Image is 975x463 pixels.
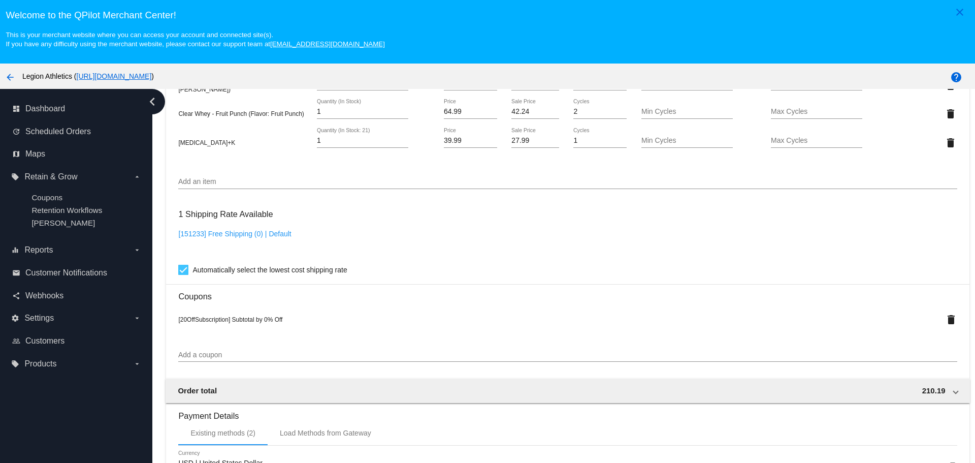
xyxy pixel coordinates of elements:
[178,203,273,225] h3: 1 Shipping Rate Available
[77,72,152,80] a: [URL][DOMAIN_NAME]
[771,137,862,145] input: Max Cycles
[12,265,141,281] a: email Customer Notifications
[945,108,957,120] mat-icon: delete
[178,139,235,146] span: [MEDICAL_DATA]+K
[178,386,217,395] span: Order total
[950,71,962,83] mat-icon: help
[178,404,957,421] h3: Payment Details
[24,245,53,255] span: Reports
[12,288,141,304] a: share Webhooks
[444,108,497,116] input: Price
[317,108,408,116] input: Quantity (In Stock)
[24,314,54,323] span: Settings
[31,206,102,214] a: Retention Workflows
[25,149,45,159] span: Maps
[12,128,20,136] i: update
[24,172,77,181] span: Retain & Grow
[12,124,141,140] a: update Scheduled Orders
[945,314,957,326] mat-icon: delete
[25,291,63,300] span: Webhooks
[6,31,384,48] small: This is your merchant website where you can access your account and connected site(s). If you hav...
[133,360,141,368] i: arrow_drop_down
[31,219,95,227] a: [PERSON_NAME]
[12,150,20,158] i: map
[4,71,16,83] mat-icon: arrow_back
[144,94,160,110] i: chevron_left
[11,173,19,181] i: local_offer
[12,269,20,277] i: email
[11,360,19,368] i: local_offer
[178,110,304,117] span: Clear Whey - Fruit Punch (Flavor: Fruit Punch)
[12,333,141,349] a: people_outline Customers
[641,137,733,145] input: Min Cycles
[22,72,154,80] span: Legion Athletics ( )
[25,268,107,277] span: Customer Notifications
[25,127,91,136] span: Scheduled Orders
[133,173,141,181] i: arrow_drop_down
[25,336,64,346] span: Customers
[12,337,20,345] i: people_outline
[31,193,62,202] a: Coupons
[133,314,141,322] i: arrow_drop_down
[573,137,627,145] input: Cycles
[178,316,282,323] span: [20OffSubscription] Subtotal by 0% Off
[11,314,19,322] i: settings
[12,146,141,162] a: map Maps
[771,108,862,116] input: Max Cycles
[444,137,497,145] input: Price
[511,108,559,116] input: Sale Price
[25,104,65,113] span: Dashboard
[166,379,969,403] mat-expansion-panel-header: Order total 210.19
[12,105,20,113] i: dashboard
[24,359,56,368] span: Products
[178,351,957,359] input: Add a coupon
[12,292,20,300] i: share
[280,429,371,437] div: Load Methods from Gateway
[573,108,627,116] input: Cycles
[6,10,969,21] h3: Welcome to the QPilot Merchant Center!
[270,40,385,48] a: [EMAIL_ADDRESS][DOMAIN_NAME]
[922,386,946,395] span: 210.19
[945,137,957,149] mat-icon: delete
[11,246,19,254] i: equalizer
[317,137,408,145] input: Quantity (In Stock: 21)
[192,264,347,276] span: Automatically select the lowest cost shipping rate
[12,101,141,117] a: dashboard Dashboard
[178,178,957,186] input: Add an item
[133,246,141,254] i: arrow_drop_down
[954,6,966,18] mat-icon: close
[178,284,957,301] h3: Coupons
[641,108,733,116] input: Min Cycles
[190,429,255,437] div: Existing methods (2)
[511,137,559,145] input: Sale Price
[178,230,291,238] a: [151233] Free Shipping (0) | Default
